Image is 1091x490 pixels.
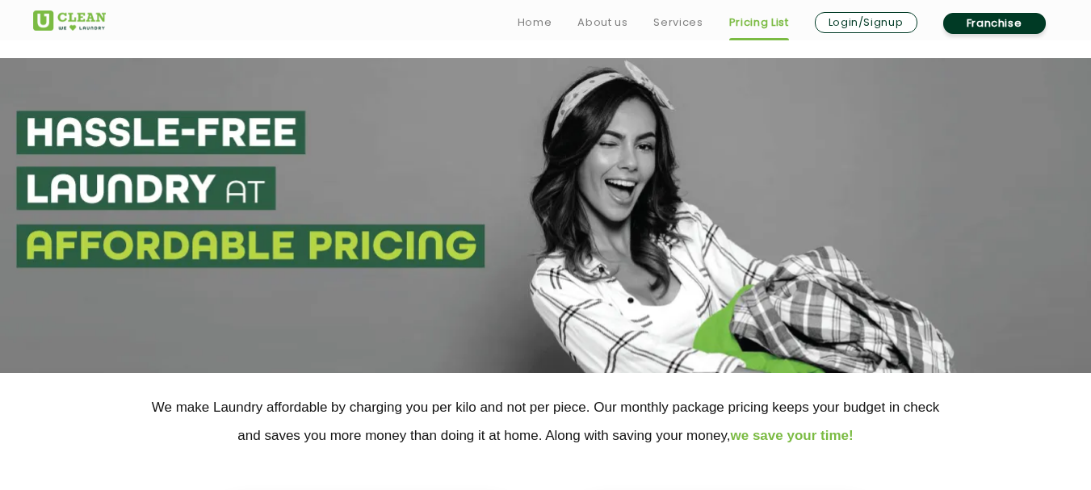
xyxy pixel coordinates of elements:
[33,393,1059,450] p: We make Laundry affordable by charging you per kilo and not per piece. Our monthly package pricin...
[943,13,1046,34] a: Franchise
[518,13,552,32] a: Home
[33,10,106,31] img: UClean Laundry and Dry Cleaning
[577,13,627,32] a: About us
[731,428,854,443] span: we save your time!
[815,12,917,33] a: Login/Signup
[653,13,703,32] a: Services
[729,13,789,32] a: Pricing List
